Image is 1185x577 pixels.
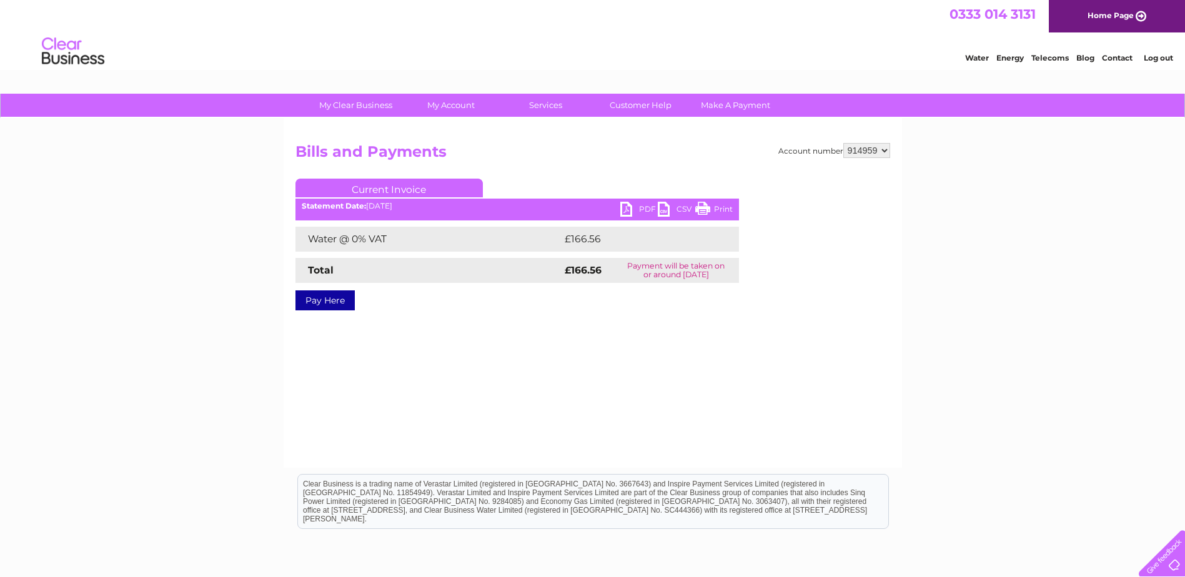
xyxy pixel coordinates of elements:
td: Water @ 0% VAT [295,227,562,252]
td: £166.56 [562,227,716,252]
a: Blog [1076,53,1094,62]
a: Telecoms [1031,53,1069,62]
a: 0333 014 3131 [949,6,1036,22]
a: My Account [399,94,502,117]
div: Account number [778,143,890,158]
a: Log out [1144,53,1173,62]
a: Pay Here [295,290,355,310]
a: Water [965,53,989,62]
a: Contact [1102,53,1133,62]
strong: £166.56 [565,264,602,276]
a: PDF [620,202,658,220]
a: Customer Help [589,94,692,117]
td: Payment will be taken on or around [DATE] [613,258,739,283]
a: Print [695,202,733,220]
b: Statement Date: [302,201,366,210]
a: Current Invoice [295,179,483,197]
strong: Total [308,264,334,276]
a: Energy [996,53,1024,62]
a: CSV [658,202,695,220]
h2: Bills and Payments [295,143,890,167]
div: Clear Business is a trading name of Verastar Limited (registered in [GEOGRAPHIC_DATA] No. 3667643... [298,7,888,61]
a: Make A Payment [684,94,787,117]
img: logo.png [41,32,105,71]
a: My Clear Business [304,94,407,117]
div: [DATE] [295,202,739,210]
a: Services [494,94,597,117]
